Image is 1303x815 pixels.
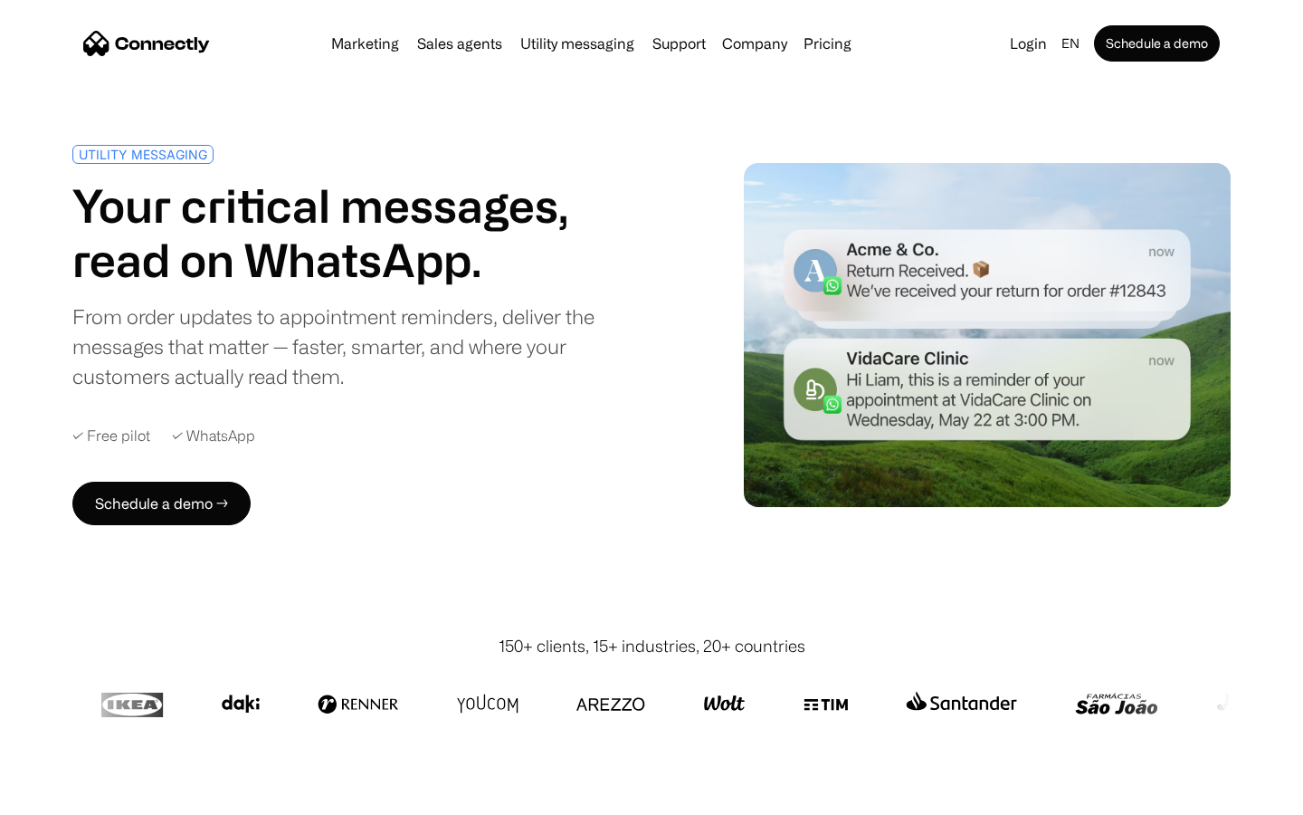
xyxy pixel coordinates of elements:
a: Schedule a demo → [72,482,251,525]
div: 150+ clients, 15+ industries, 20+ countries [499,634,805,658]
aside: Language selected: English [18,781,109,809]
a: Login [1003,31,1054,56]
a: Marketing [324,36,406,51]
div: UTILITY MESSAGING [79,148,207,161]
div: en [1061,31,1079,56]
a: Pricing [796,36,859,51]
div: ✓ WhatsApp [172,427,255,445]
ul: Language list [36,783,109,809]
div: ✓ Free pilot [72,427,150,445]
h1: Your critical messages, read on WhatsApp. [72,178,644,287]
div: From order updates to appointment reminders, deliver the messages that matter — faster, smarter, ... [72,302,644,391]
div: Company [722,31,787,56]
a: Utility messaging [513,36,642,51]
a: Schedule a demo [1094,25,1220,62]
a: Sales agents [410,36,509,51]
a: Support [645,36,713,51]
